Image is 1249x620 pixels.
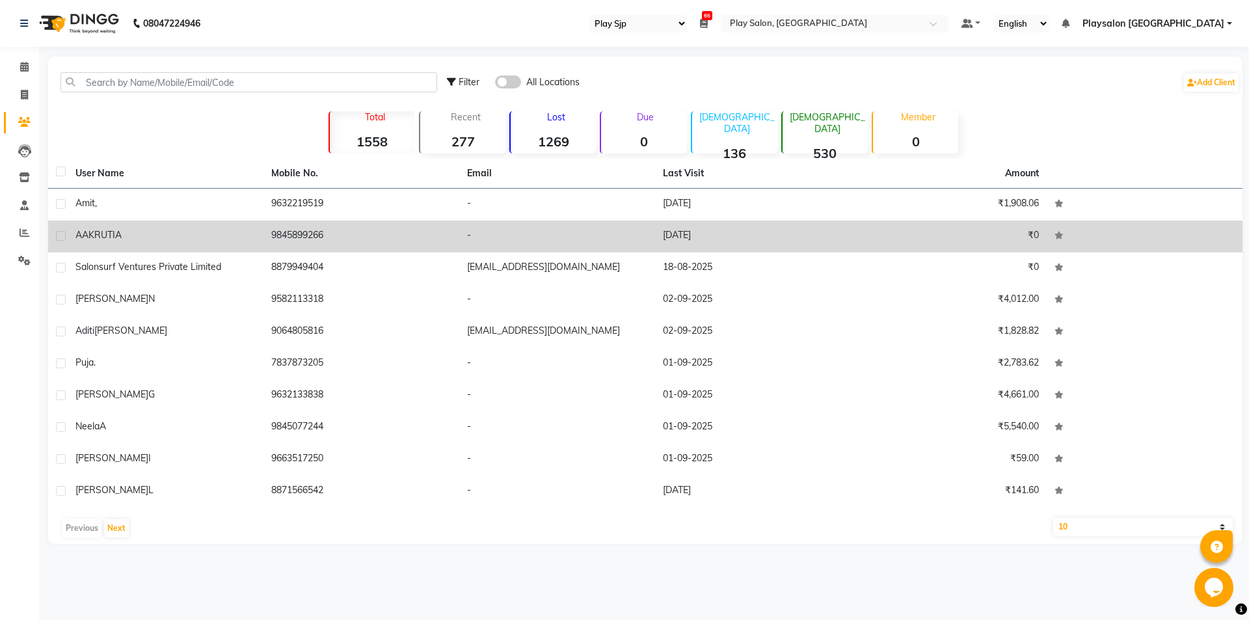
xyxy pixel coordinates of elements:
iframe: chat widget [1194,568,1236,607]
span: Filter [459,76,479,88]
td: [DATE] [655,476,851,507]
strong: 1269 [511,133,596,150]
img: logo [33,5,122,42]
p: [DEMOGRAPHIC_DATA] [788,111,868,135]
td: 18-08-2025 [655,252,851,284]
p: Total [335,111,415,123]
p: Recent [425,111,505,123]
p: Lost [516,111,596,123]
td: 9845077244 [263,412,459,444]
td: 8879949404 [263,252,459,284]
td: - [459,380,655,412]
td: [DATE] [655,221,851,252]
td: [EMAIL_ADDRESS][DOMAIN_NAME] [459,252,655,284]
span: All Locations [526,75,580,89]
td: - [459,444,655,476]
span: [PERSON_NAME] [75,388,148,400]
td: ₹2,783.62 [851,348,1047,380]
td: 9632219519 [263,189,459,221]
span: A [115,229,122,241]
td: ₹0 [851,252,1047,284]
span: n [148,293,155,304]
td: [EMAIL_ADDRESS][DOMAIN_NAME] [459,316,655,348]
td: 01-09-2025 [655,444,851,476]
td: 9663517250 [263,444,459,476]
input: Search by Name/Mobile/Email/Code [60,72,437,92]
td: - [459,412,655,444]
strong: 1558 [330,133,415,150]
p: Member [878,111,958,123]
a: Add Client [1184,74,1239,92]
th: User Name [68,159,263,189]
td: ₹1,828.82 [851,316,1047,348]
td: ₹141.60 [851,476,1047,507]
span: [PERSON_NAME] [75,293,148,304]
td: ₹4,661.00 [851,380,1047,412]
p: Due [604,111,686,123]
span: Salonsurf Ventures Private Limited [75,261,221,273]
strong: 136 [692,145,777,161]
td: 9064805816 [263,316,459,348]
td: 9632133838 [263,380,459,412]
td: 01-09-2025 [655,348,851,380]
td: ₹4,012.00 [851,284,1047,316]
td: 7837873205 [263,348,459,380]
span: , [95,197,97,209]
th: Mobile No. [263,159,459,189]
a: 66 [700,18,708,29]
span: G [148,388,155,400]
strong: 0 [601,133,686,150]
td: 02-09-2025 [655,316,851,348]
span: 66 [702,11,712,20]
td: 9845899266 [263,221,459,252]
b: 08047224946 [143,5,200,42]
th: Amount [997,159,1047,188]
span: . [94,357,96,368]
span: Neela [75,420,100,432]
td: - [459,189,655,221]
td: ₹59.00 [851,444,1047,476]
span: I [148,452,151,464]
td: 9582113318 [263,284,459,316]
td: ₹5,540.00 [851,412,1047,444]
td: [DATE] [655,189,851,221]
td: 01-09-2025 [655,380,851,412]
strong: 277 [420,133,505,150]
td: - [459,284,655,316]
span: Playsalon [GEOGRAPHIC_DATA] [1082,17,1224,31]
td: 01-09-2025 [655,412,851,444]
strong: 530 [783,145,868,161]
strong: 0 [873,133,958,150]
td: ₹0 [851,221,1047,252]
td: 8871566542 [263,476,459,507]
span: Amit [75,197,95,209]
span: A [100,420,106,432]
p: [DEMOGRAPHIC_DATA] [697,111,777,135]
span: [PERSON_NAME] [94,325,167,336]
span: AAKRUTI [75,229,115,241]
th: Last Visit [655,159,851,189]
span: L [148,484,154,496]
td: - [459,476,655,507]
td: 02-09-2025 [655,284,851,316]
span: [PERSON_NAME] [75,452,148,464]
th: Email [459,159,655,189]
span: Puja [75,357,94,368]
span: [PERSON_NAME] [75,484,148,496]
span: Aditi [75,325,94,336]
td: - [459,348,655,380]
button: Next [104,519,129,537]
td: ₹1,908.06 [851,189,1047,221]
td: - [459,221,655,252]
